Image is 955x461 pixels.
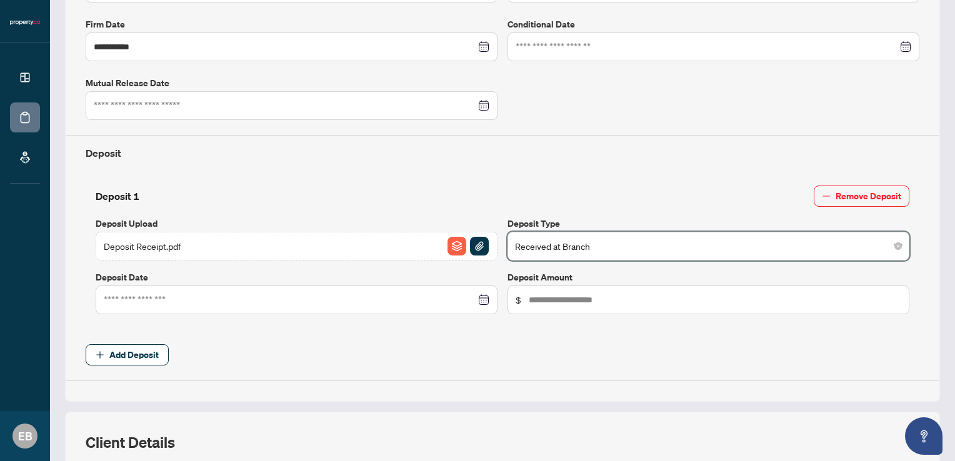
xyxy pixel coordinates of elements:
span: $ [516,293,521,307]
label: Deposit Date [96,270,497,284]
span: Deposit Receipt.pdf [104,239,181,253]
span: minus [822,192,831,201]
span: close-circle [894,242,902,250]
span: Received at Branch [515,234,902,258]
span: EB [18,427,32,445]
label: Conditional Date [507,17,919,31]
span: plus [96,350,104,359]
span: Add Deposit [109,345,159,365]
button: File Archive [447,236,467,256]
label: Mutual Release Date [86,76,497,90]
label: Deposit Type [507,217,909,230]
img: logo [10,19,40,26]
label: Deposit Amount [507,270,909,284]
span: Remove Deposit [836,186,901,206]
span: Deposit Receipt.pdfFile ArchiveFile Attachement [96,232,497,260]
button: File Attachement [469,236,489,256]
label: Deposit Upload [96,217,497,230]
button: Remove Deposit [814,186,909,207]
img: File Archive [447,237,466,255]
button: Open asap [905,417,942,455]
label: Firm Date [86,17,497,31]
img: File Attachement [470,237,489,255]
h2: Client Details [86,432,175,452]
h4: Deposit [86,146,919,161]
h4: Deposit 1 [96,189,139,204]
button: Add Deposit [86,344,169,365]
